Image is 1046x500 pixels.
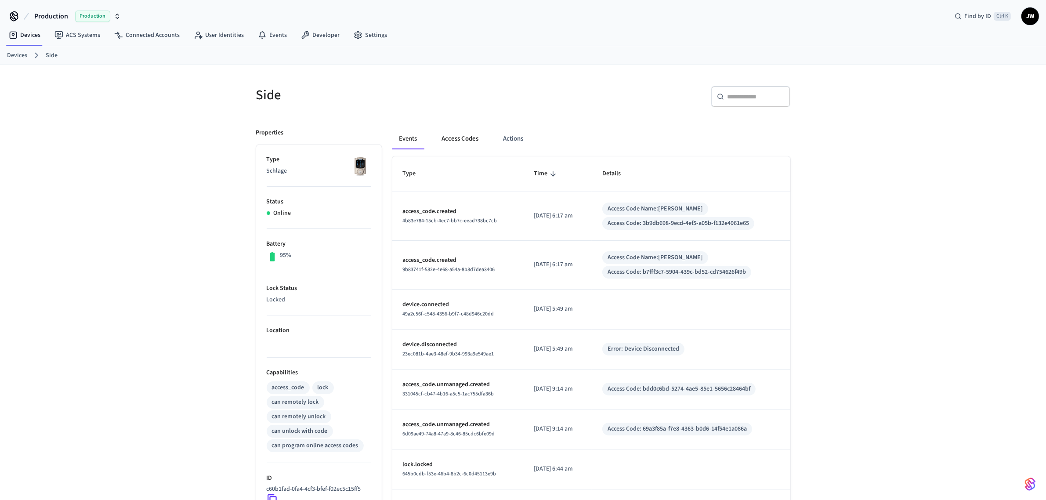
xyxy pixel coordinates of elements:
[435,128,486,149] button: Access Codes
[256,128,284,138] p: Properties
[403,470,496,478] span: 645b0cdb-f53e-46b4-8b2c-6c0d45113e9b
[267,474,371,483] p: ID
[294,27,347,43] a: Developer
[267,167,371,176] p: Schlage
[496,128,531,149] button: Actions
[2,27,47,43] a: Devices
[534,384,581,394] p: [DATE] 9:14 am
[267,155,371,164] p: Type
[608,268,746,277] div: Access Code: b7fff3c7-5904-439c-bd52-cd754626f49b
[403,340,513,349] p: device.disconnected
[7,51,27,60] a: Devices
[107,27,187,43] a: Connected Accounts
[272,412,326,421] div: can remotely unlock
[187,27,251,43] a: User Identities
[534,167,559,181] span: Time
[534,304,581,314] p: [DATE] 5:49 am
[534,464,581,474] p: [DATE] 6:44 am
[272,398,319,407] div: can remotely lock
[602,167,632,181] span: Details
[948,8,1018,24] div: Find by IDCtrl K
[267,326,371,335] p: Location
[403,207,513,216] p: access_code.created
[403,350,494,358] span: 23ec081b-4ae3-48ef-9b34-993a9e549ae1
[46,51,58,60] a: Side
[272,441,358,450] div: can program online access codes
[608,384,750,394] div: Access Code: bdd0c6bd-5274-4ae5-85e1-5656c28464bf
[267,239,371,249] p: Battery
[608,253,703,262] div: Access Code Name: [PERSON_NAME]
[403,390,494,398] span: 331045cf-cb47-4b16-a5c5-1ac755dfa36b
[75,11,110,22] span: Production
[272,427,328,436] div: can unlock with code
[1021,7,1039,25] button: JW
[251,27,294,43] a: Events
[267,485,361,494] p: c60b1fad-0fa4-4cf3-bfef-f02ec5c15ff5
[34,11,68,22] span: Production
[318,383,329,392] div: lock
[403,256,513,265] p: access_code.created
[403,167,427,181] span: Type
[534,424,581,434] p: [DATE] 9:14 am
[403,310,494,318] span: 49a2c56f-c548-4356-b9f7-c48d946c20dd
[267,368,371,377] p: Capabilities
[267,197,371,207] p: Status
[1025,477,1035,491] img: SeamLogoGradient.69752ec5.svg
[392,128,790,149] div: ant example
[608,219,749,228] div: Access Code: 3b9db698-9ecd-4ef5-a05b-f132e4961e65
[403,430,495,438] span: 6d09ae49-74a8-47a9-8c46-85cdc6bfe09d
[272,383,304,392] div: access_code
[534,260,581,269] p: [DATE] 6:17 am
[608,344,679,354] div: Error: Device Disconnected
[256,86,518,104] h5: Side
[403,300,513,309] p: device.connected
[608,204,703,214] div: Access Code Name: [PERSON_NAME]
[403,217,497,225] span: 4b83e784-15cb-4ec7-bb7c-eead738bc7cb
[403,460,513,469] p: lock.locked
[267,295,371,304] p: Locked
[403,380,513,389] p: access_code.unmanaged.created
[608,424,747,434] div: Access Code: 69a3f85a-f7e8-4363-b0d6-14f54e1a086a
[994,12,1011,21] span: Ctrl K
[267,337,371,347] p: —
[274,209,291,218] p: Online
[347,27,394,43] a: Settings
[280,251,291,260] p: 95%
[1022,8,1038,24] span: JW
[403,266,495,273] span: 9b83741f-582e-4e68-a54a-8b8d7dea3406
[47,27,107,43] a: ACS Systems
[403,420,513,429] p: access_code.unmanaged.created
[349,155,371,177] img: Schlage Sense Smart Deadbolt with Camelot Trim, Front
[534,344,581,354] p: [DATE] 5:49 am
[267,284,371,293] p: Lock Status
[964,12,991,21] span: Find by ID
[534,211,581,221] p: [DATE] 6:17 am
[392,128,424,149] button: Events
